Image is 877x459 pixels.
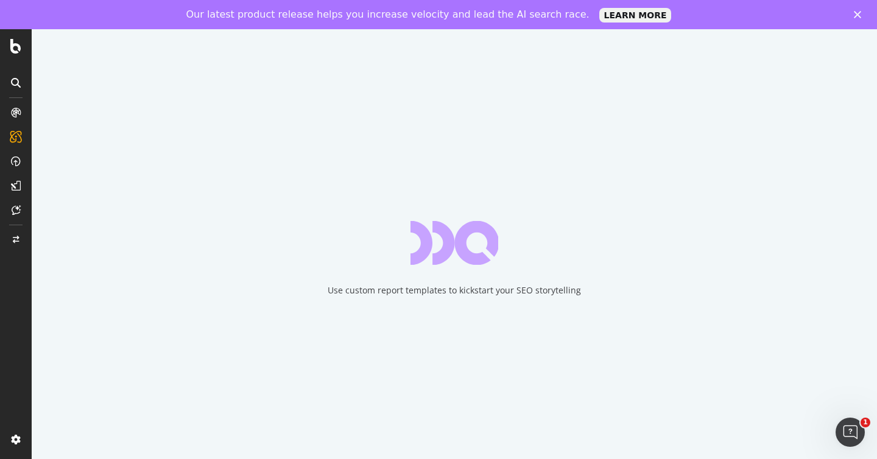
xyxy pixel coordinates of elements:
[328,284,581,296] div: Use custom report templates to kickstart your SEO storytelling
[186,9,590,21] div: Our latest product release helps you increase velocity and lead the AI search race.
[861,418,870,427] span: 1
[836,418,865,447] iframe: Intercom live chat
[854,11,866,18] div: Close
[410,221,498,265] div: animation
[599,8,672,23] a: LEARN MORE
